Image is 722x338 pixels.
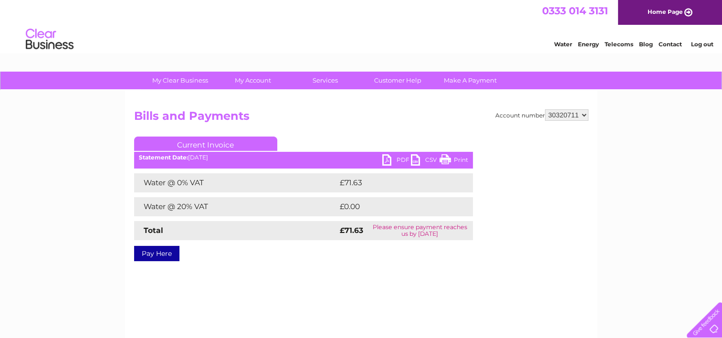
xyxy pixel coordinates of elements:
strong: £71.63 [340,226,363,235]
a: PDF [382,154,411,168]
a: Contact [659,41,682,48]
a: Make A Payment [431,72,510,89]
a: Services [286,72,365,89]
a: My Account [213,72,292,89]
a: Energy [578,41,599,48]
div: Account number [495,109,588,121]
td: £71.63 [337,173,453,192]
a: Print [439,154,468,168]
a: Telecoms [605,41,633,48]
a: Log out [691,41,713,48]
a: Current Invoice [134,137,277,151]
td: Water @ 0% VAT [134,173,337,192]
h2: Bills and Payments [134,109,588,127]
div: [DATE] [134,154,473,161]
td: £0.00 [337,197,451,216]
b: Statement Date: [139,154,188,161]
a: 0333 014 3131 [542,5,608,17]
img: logo.png [25,25,74,54]
td: Water @ 20% VAT [134,197,337,216]
a: Customer Help [358,72,437,89]
a: My Clear Business [141,72,220,89]
a: Pay Here [134,246,179,261]
strong: Total [144,226,163,235]
a: Water [554,41,572,48]
div: Clear Business is a trading name of Verastar Limited (registered in [GEOGRAPHIC_DATA] No. 3667643... [136,5,587,46]
a: Blog [639,41,653,48]
a: CSV [411,154,439,168]
td: Please ensure payment reaches us by [DATE] [367,221,472,240]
